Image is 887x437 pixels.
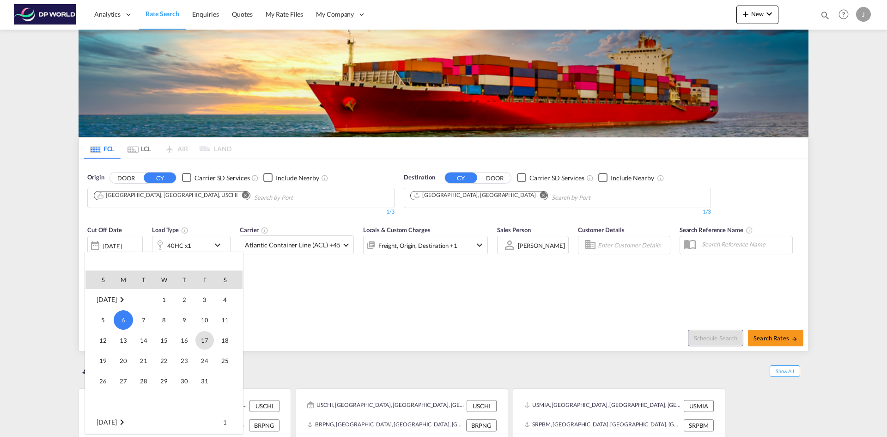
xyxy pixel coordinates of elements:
[174,371,194,391] td: Thursday October 30 2025
[134,371,154,391] td: Tuesday October 28 2025
[85,310,113,330] td: Sunday October 5 2025
[85,351,243,371] tr: Week 4
[154,310,174,330] td: Wednesday October 8 2025
[215,310,243,330] td: Saturday October 11 2025
[216,311,234,329] span: 11
[114,372,133,390] span: 27
[85,289,243,310] tr: Week 1
[85,412,243,432] tr: Week 1
[174,289,194,310] td: Thursday October 2 2025
[195,290,214,309] span: 3
[175,290,194,309] span: 2
[85,391,243,412] tr: Week undefined
[155,290,173,309] span: 1
[154,271,174,289] th: W
[194,289,215,310] td: Friday October 3 2025
[85,330,113,351] td: Sunday October 12 2025
[85,310,243,330] tr: Week 2
[174,310,194,330] td: Thursday October 9 2025
[195,372,214,390] span: 31
[216,331,234,350] span: 18
[85,371,243,391] tr: Week 5
[174,330,194,351] td: Thursday October 16 2025
[134,351,153,370] span: 21
[134,331,153,350] span: 14
[114,351,133,370] span: 20
[134,372,153,390] span: 28
[215,330,243,351] td: Saturday October 18 2025
[215,289,243,310] td: Saturday October 4 2025
[134,330,154,351] td: Tuesday October 14 2025
[194,271,215,289] th: F
[174,351,194,371] td: Thursday October 23 2025
[155,331,173,350] span: 15
[134,310,154,330] td: Tuesday October 7 2025
[216,351,234,370] span: 25
[175,372,194,390] span: 30
[85,289,154,310] td: October 2025
[113,271,134,289] th: M
[155,372,173,390] span: 29
[155,311,173,329] span: 8
[174,271,194,289] th: T
[85,371,113,391] td: Sunday October 26 2025
[216,413,234,431] span: 1
[134,351,154,371] td: Tuesday October 21 2025
[114,310,133,330] span: 6
[85,271,243,433] md-calendar: Calendar
[195,311,214,329] span: 10
[85,330,243,351] tr: Week 3
[194,371,215,391] td: Friday October 31 2025
[195,331,214,350] span: 17
[154,330,174,351] td: Wednesday October 15 2025
[134,271,154,289] th: T
[215,351,243,371] td: Saturday October 25 2025
[94,311,112,329] span: 5
[85,412,154,432] td: November 2025
[85,271,113,289] th: S
[215,271,243,289] th: S
[215,412,243,432] td: Saturday November 1 2025
[154,371,174,391] td: Wednesday October 29 2025
[194,351,215,371] td: Friday October 24 2025
[113,371,134,391] td: Monday October 27 2025
[94,372,112,390] span: 26
[154,351,174,371] td: Wednesday October 22 2025
[97,295,116,303] span: [DATE]
[175,311,194,329] span: 9
[97,418,116,426] span: [DATE]
[216,290,234,309] span: 4
[194,310,215,330] td: Friday October 10 2025
[113,310,134,330] td: Monday October 6 2025
[175,351,194,370] span: 23
[154,289,174,310] td: Wednesday October 1 2025
[155,351,173,370] span: 22
[134,311,153,329] span: 7
[113,330,134,351] td: Monday October 13 2025
[195,351,214,370] span: 24
[114,331,133,350] span: 13
[113,351,134,371] td: Monday October 20 2025
[175,331,194,350] span: 16
[94,331,112,350] span: 12
[94,351,112,370] span: 19
[194,330,215,351] td: Friday October 17 2025
[85,351,113,371] td: Sunday October 19 2025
